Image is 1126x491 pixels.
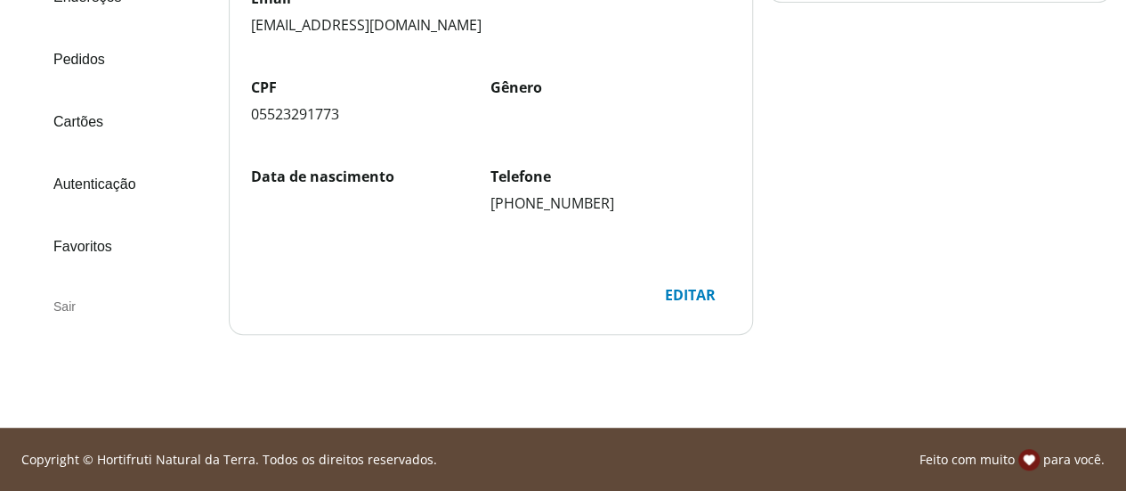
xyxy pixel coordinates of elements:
label: Telefone [490,167,730,186]
label: CPF [251,78,490,97]
img: amor [1018,449,1040,471]
a: Autenticação [36,160,215,209]
div: Editar [651,278,730,312]
p: Feito com muito para você. [919,449,1105,471]
div: [EMAIL_ADDRESS][DOMAIN_NAME] [251,15,731,35]
a: Pedidos [36,36,215,84]
div: 05523291773 [251,104,490,124]
button: Editar [650,277,731,313]
div: [PHONE_NUMBER] [490,193,730,213]
a: Favoritos [36,223,215,271]
label: Data de nascimento [251,167,490,186]
label: Gênero [490,78,730,97]
p: Copyright © Hortifruti Natural da Terra. Todos os direitos reservados. [21,451,437,469]
a: Cartões [36,98,215,146]
div: Sair [36,285,215,328]
div: Linha de sessão [7,449,1119,471]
